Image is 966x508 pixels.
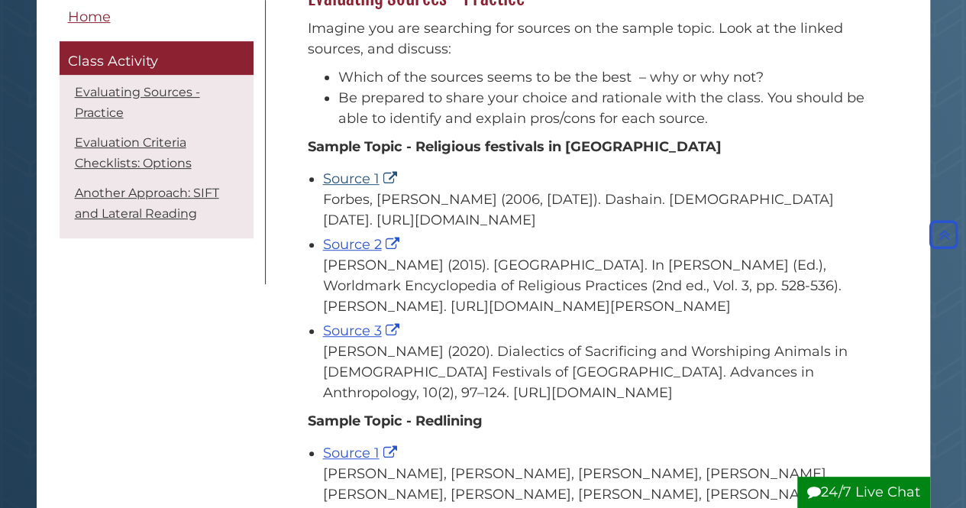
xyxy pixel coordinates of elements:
button: 24/7 Live Chat [797,477,930,508]
a: Source 1 [323,170,401,187]
p: Imagine you are searching for sources on the sample topic. Look at the linked sources, and discuss: [308,18,877,60]
a: Source 2 [323,236,403,253]
a: Source 3 [323,322,403,339]
li: Be prepared to share your choice and rationale with the class. You should be able to identify and... [338,88,877,129]
strong: Sample Topic - Redlining [308,413,483,429]
a: Class Activity [60,42,254,76]
strong: Sample Topic - Religious festivals in [GEOGRAPHIC_DATA] [308,138,722,155]
li: Which of the sources seems to be the best – why or why not? [338,67,877,88]
a: Source 1 [323,445,401,461]
div: [PERSON_NAME] (2020). Dialectics of Sacrificing and Worshiping Animals in [DEMOGRAPHIC_DATA] Fest... [323,341,877,403]
span: Home [68,8,111,25]
span: Class Activity [68,53,158,70]
a: Evaluation Criteria Checklists: Options [75,135,192,170]
a: Evaluating Sources - Practice [75,85,200,120]
div: Forbes, [PERSON_NAME] (2006, [DATE]). Dashain. [DEMOGRAPHIC_DATA] [DATE]. [URL][DOMAIN_NAME] [323,189,877,231]
a: Back to Top [926,226,962,243]
div: [PERSON_NAME] (2015). [GEOGRAPHIC_DATA]. In [PERSON_NAME] (Ed.), Worldmark Encyclopedia of Religi... [323,255,877,317]
a: Another Approach: SIFT and Lateral Reading [75,186,219,221]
